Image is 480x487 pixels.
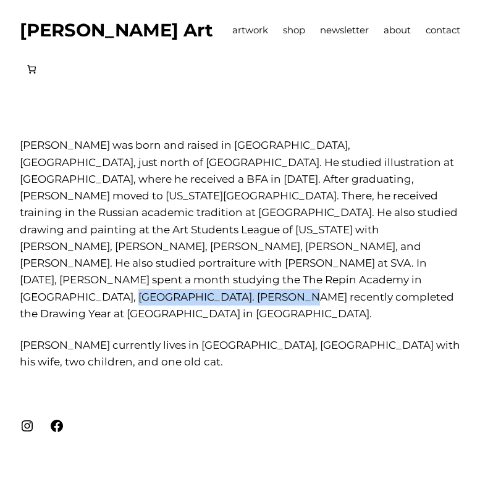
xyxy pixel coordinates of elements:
a: about [384,23,411,38]
span: about [384,24,411,36]
span: newsletter [320,24,369,36]
nav: Navigation [232,23,460,38]
p: [PERSON_NAME] was born and raised in [GEOGRAPHIC_DATA], [GEOGRAPHIC_DATA], just north of [GEOGRAP... [20,137,460,322]
a: shop [283,23,305,38]
a: [PERSON_NAME] Art [20,19,213,41]
a: newsletter [320,23,369,38]
button: 0 items in cart [20,58,43,81]
p: [PERSON_NAME] currently lives in [GEOGRAPHIC_DATA], [GEOGRAPHIC_DATA] with his wife, two children... [20,337,460,371]
a: artwork [232,23,268,38]
span: shop [283,24,305,36]
span: contact [426,24,460,36]
a: contact [426,23,460,38]
span: artwork [232,24,268,36]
